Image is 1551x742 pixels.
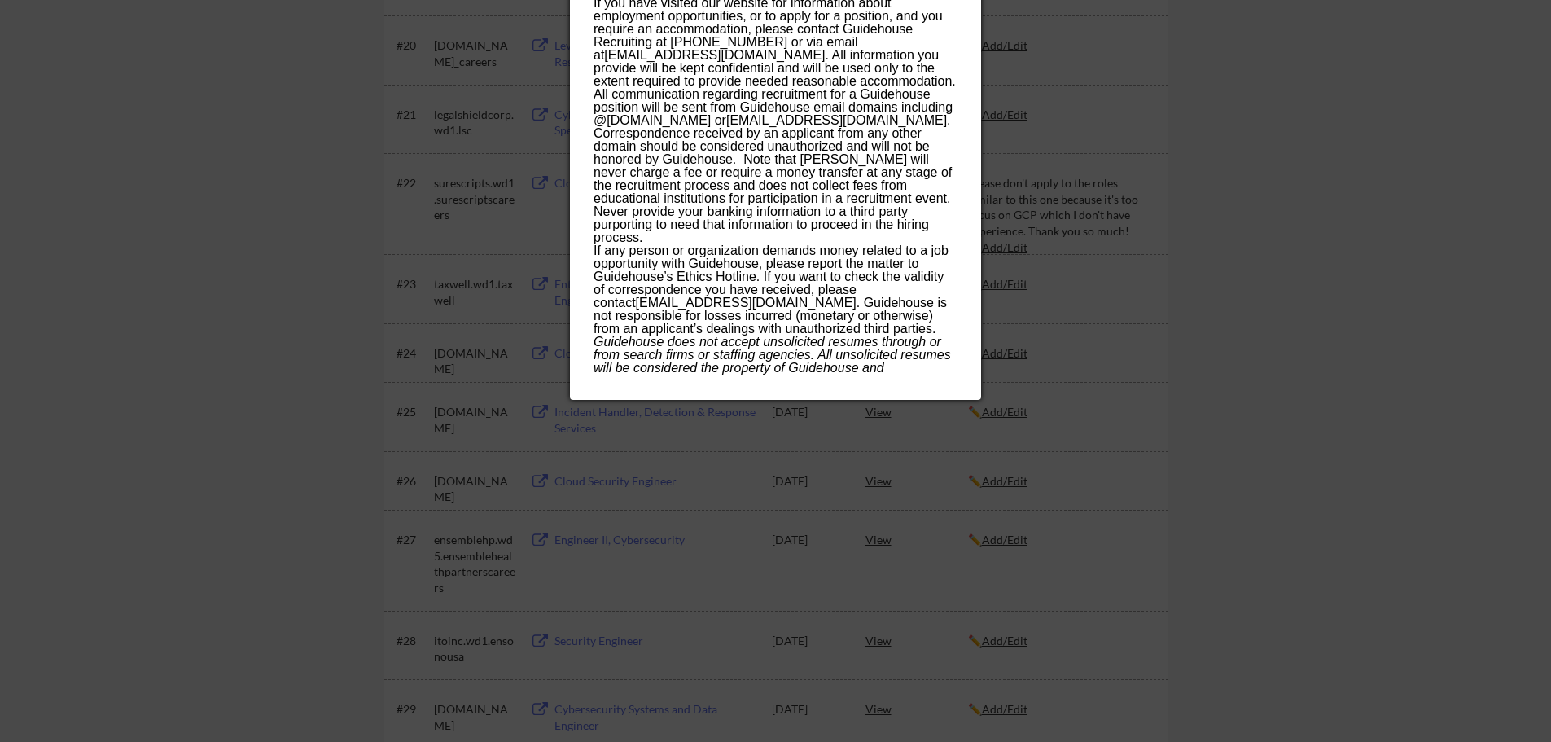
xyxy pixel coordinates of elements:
p: If any person or organization demands money related to a job opportunity with Guidehouse, please ... [594,244,957,336]
a: [EMAIL_ADDRESS][DOMAIN_NAME] [636,296,857,310]
p: All communication regarding recruitment for a Guidehouse position will be sent from Guidehouse em... [594,88,957,244]
i: Guidehouse does not accept unsolicited resumes through or from search firms or staffing agencies.... [594,335,951,388]
a: [EMAIL_ADDRESS][DOMAIN_NAME] [604,48,825,62]
a: [EMAIL_ADDRESS][DOMAIN_NAME] [726,113,947,127]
